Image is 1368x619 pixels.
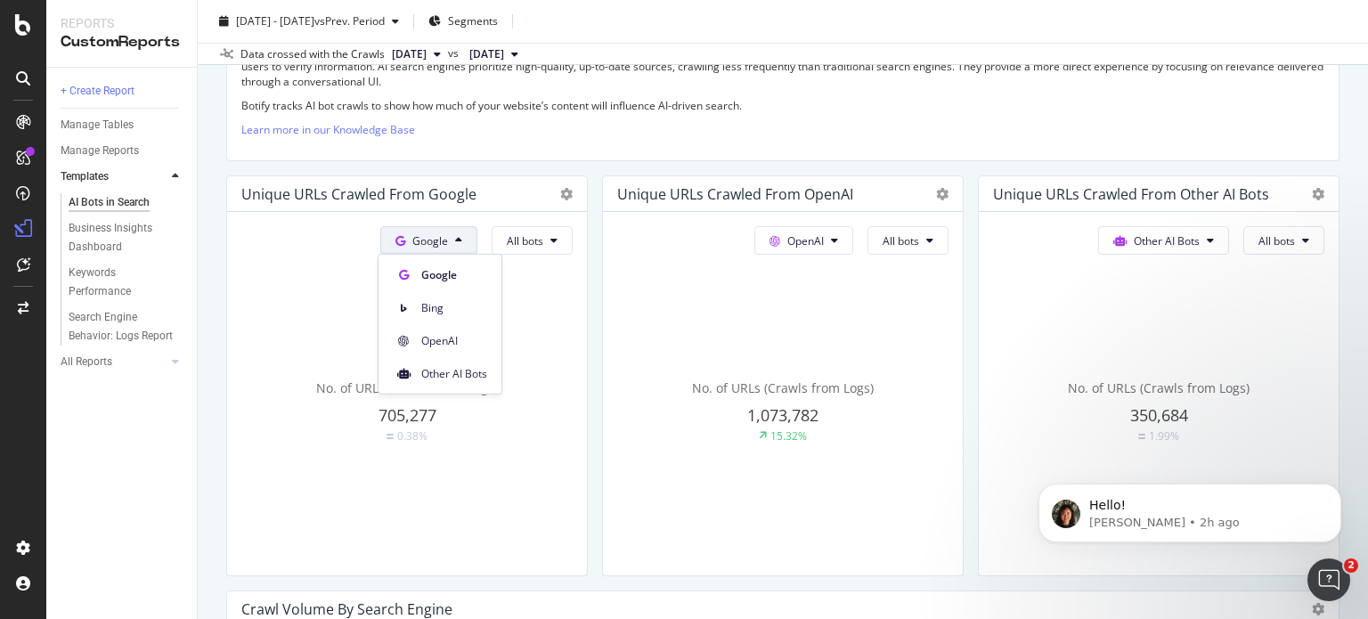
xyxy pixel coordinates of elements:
[61,116,184,134] a: Manage Tables
[421,299,487,315] span: Bing
[448,45,462,61] span: vs
[69,308,174,346] div: Search Engine Behavior: Logs Report
[316,379,498,396] span: No. of URLs (Crawls from Logs)
[61,116,134,134] div: Manage Tables
[236,13,314,29] span: [DATE] - [DATE]
[747,404,818,426] span: 1,073,782
[61,32,183,53] div: CustomReports
[380,226,477,255] button: Google
[61,167,109,186] div: Templates
[770,428,807,444] div: 15.32%
[314,13,385,29] span: vs Prev. Period
[241,122,415,137] a: Learn more in our Knowledge Base
[1138,434,1145,439] img: Equal
[241,600,452,618] div: Crawl Volume By Search Engine
[462,44,525,65] button: [DATE]
[1344,558,1358,573] span: 2
[754,226,853,255] button: OpenAI
[69,264,184,301] a: Keywords Performance
[1068,379,1250,396] span: No. of URLs (Crawls from Logs)
[69,193,150,212] div: AI Bots in Search
[387,434,394,439] img: Equal
[692,379,874,396] span: No. of URLs (Crawls from Logs)
[69,219,184,257] a: Business Insights Dashboard
[787,233,824,248] span: OpenAI
[61,14,183,32] div: Reports
[69,193,184,212] a: AI Bots in Search
[1149,428,1179,444] div: 1.99%
[1098,226,1229,255] button: Other AI Bots
[492,226,573,255] button: All bots
[397,428,427,444] div: 0.38%
[421,7,505,36] button: Segments
[1012,446,1368,571] iframe: Intercom notifications message
[241,185,476,203] div: Unique URLs Crawled from Google
[241,98,1324,113] p: Botify tracks AI bot crawls to show how much of your website’s content will influence AI-driven s...
[978,175,1339,576] div: Unique URLs Crawled from Other AI BotsOther AI BotsAll botsNo. of URLs (Crawls from Logs)350,684E...
[61,82,184,101] a: + Create Report
[61,82,134,101] div: + Create Report
[1134,233,1200,248] span: Other AI Bots
[385,44,448,65] button: [DATE]
[69,264,168,301] div: Keywords Performance
[379,404,436,426] span: 705,277
[226,175,588,576] div: Unique URLs Crawled from GoogleGoogleAll botsNo. of URLs (Crawls from Logs)705,277Equal0.38%
[421,266,487,282] span: Google
[69,219,171,257] div: Business Insights Dashboard
[867,226,949,255] button: All bots
[1243,226,1324,255] button: All bots
[61,142,139,160] div: Manage Reports
[212,7,406,36] button: [DATE] - [DATE]vsPrev. Period
[392,46,427,62] span: 2025 Aug. 31st
[1307,558,1350,601] iframe: Intercom live chat
[469,46,504,62] span: 2025 Jul. 27th
[61,142,184,160] a: Manage Reports
[61,167,167,186] a: Templates
[421,332,487,348] span: OpenAI
[448,13,498,29] span: Segments
[421,365,487,381] span: Other AI Bots
[507,233,543,248] span: All bots
[617,185,853,203] div: Unique URLs Crawled from OpenAI
[1258,233,1295,248] span: All bots
[69,308,184,346] a: Search Engine Behavior: Logs Report
[602,175,964,576] div: Unique URLs Crawled from OpenAIOpenAIAll botsNo. of URLs (Crawls from Logs)1,073,78215.32%
[61,353,167,371] a: All Reports
[240,46,385,62] div: Data crossed with the Crawls
[1130,404,1188,426] span: 350,684
[61,353,112,371] div: All Reports
[993,185,1269,203] div: Unique URLs Crawled from Other AI Bots
[883,233,919,248] span: All bots
[241,43,1324,88] p: AI search engines rely on bots to crawl your website like traditional search engines, but they pr...
[412,233,448,248] span: Google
